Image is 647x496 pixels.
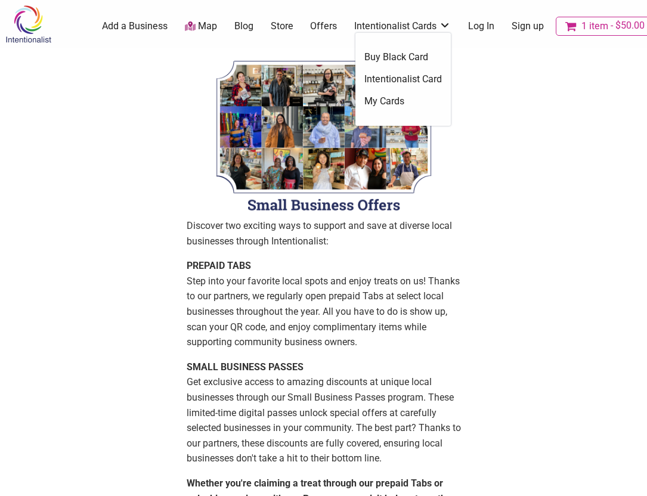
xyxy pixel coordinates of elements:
strong: SMALL BUSINESS PASSES [187,361,304,373]
a: Blog [234,20,253,33]
p: Step into your favorite local spots and enjoy treats on us! Thanks to our partners, we regularly ... [187,258,461,350]
a: My Cards [364,95,442,108]
a: Buy Black Card [364,51,442,64]
strong: PREPAID TABS [187,260,251,271]
a: Map [185,20,217,33]
a: Sign up [512,20,544,33]
a: Store [271,20,293,33]
img: Welcome to Intentionalist Passes [187,54,461,218]
span: 1 item [581,21,608,31]
a: Intentionalist Cards [354,20,451,33]
span: $50.00 [608,21,645,30]
a: Offers [310,20,337,33]
a: Add a Business [102,20,168,33]
p: Discover two exciting ways to support and save at diverse local businesses through Intentionalist: [187,218,461,249]
i: Cart [565,20,579,32]
p: Get exclusive access to amazing discounts at unique local businesses through our Small Business P... [187,359,461,466]
a: Log In [468,20,494,33]
a: Intentionalist Card [364,73,442,86]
